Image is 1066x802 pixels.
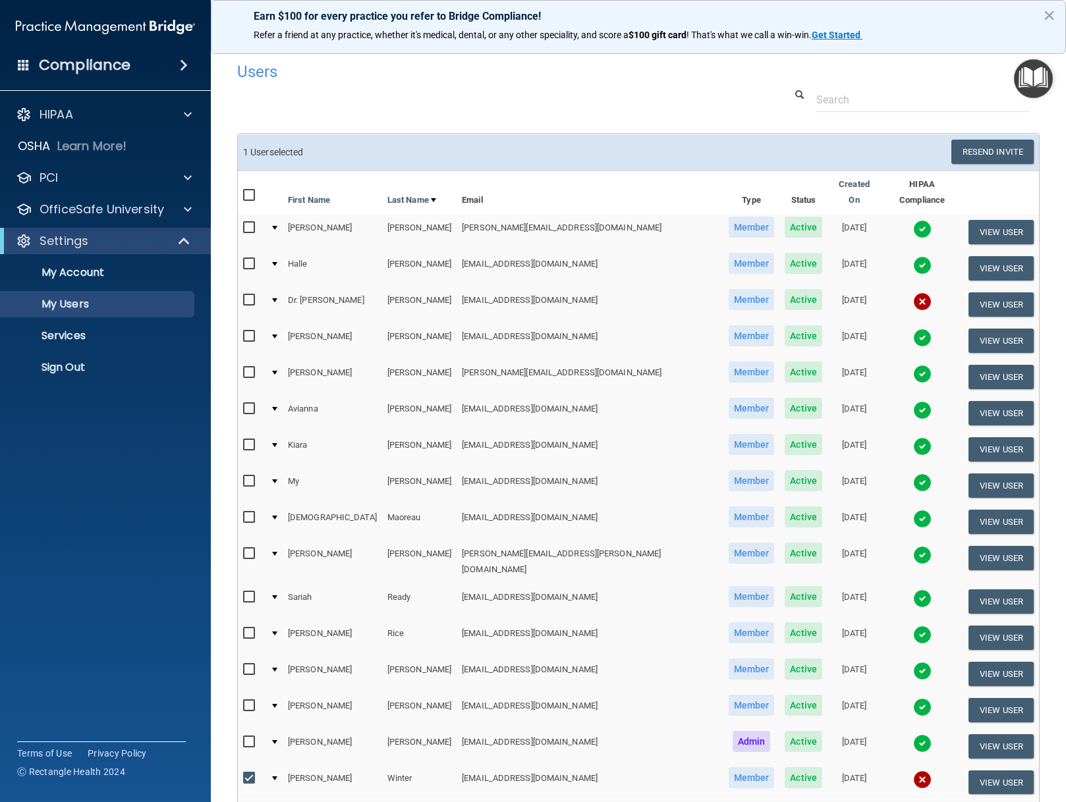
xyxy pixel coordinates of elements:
img: tick.e7d51cea.svg [913,220,932,238]
td: [DATE] [828,359,881,395]
button: View User [968,662,1034,686]
td: [DATE] [828,583,881,620]
td: My [283,468,382,504]
a: Last Name [387,192,436,208]
span: Active [785,434,822,455]
td: [PERSON_NAME][EMAIL_ADDRESS][DOMAIN_NAME] [457,359,723,395]
td: [EMAIL_ADDRESS][DOMAIN_NAME] [457,250,723,286]
button: View User [968,770,1034,795]
td: [PERSON_NAME] [283,359,382,395]
img: tick.e7d51cea.svg [913,662,932,680]
span: Member [729,586,775,607]
input: Search [816,88,1030,112]
td: [PERSON_NAME] [283,728,382,764]
span: Active [785,289,822,310]
p: Earn $100 for every practice you refer to Bridge Compliance! [254,10,1023,22]
p: Services [9,329,188,342]
button: View User [968,256,1034,281]
button: View User [968,510,1034,534]
img: tick.e7d51cea.svg [913,437,932,456]
img: tick.e7d51cea.svg [913,473,932,492]
span: Member [729,506,775,527]
th: Email [457,171,723,214]
span: Member [729,622,775,643]
button: View User [968,626,1034,650]
span: ! That's what we call a win-win. [687,30,812,40]
td: [DATE] [828,620,881,656]
span: Active [785,731,822,752]
button: View User [968,401,1034,425]
span: Member [729,325,775,346]
span: Member [729,361,775,383]
span: Active [785,586,822,607]
span: Member [729,434,775,455]
span: Member [729,398,775,419]
td: [DATE] [828,286,881,323]
td: [PERSON_NAME] [382,286,457,323]
td: [DATE] [828,728,881,764]
iframe: Drift Widget Chat Controller [838,708,1050,761]
td: [EMAIL_ADDRESS][DOMAIN_NAME] [457,431,723,468]
td: [EMAIL_ADDRESS][DOMAIN_NAME] [457,620,723,656]
span: Active [785,658,822,680]
td: [PERSON_NAME][EMAIL_ADDRESS][PERSON_NAME][DOMAIN_NAME] [457,540,723,583]
img: tick.e7d51cea.svg [913,546,932,564]
p: HIPAA [40,107,73,122]
p: Sign Out [9,361,188,374]
span: Active [785,398,822,419]
td: [PERSON_NAME] [382,395,457,431]
td: [PERSON_NAME] [382,323,457,359]
td: [PERSON_NAME] [283,214,382,250]
button: View User [968,473,1034,498]
td: [DATE] [828,504,881,540]
button: Resend Invite [951,140,1034,164]
span: Active [785,767,822,788]
span: Active [785,622,822,643]
h6: 1 User selected [243,147,629,157]
span: Member [729,695,775,716]
img: tick.e7d51cea.svg [913,510,932,528]
td: [DATE] [828,395,881,431]
td: [PERSON_NAME][EMAIL_ADDRESS][DOMAIN_NAME] [457,214,723,250]
a: First Name [288,192,330,208]
p: My Users [9,298,188,311]
td: Winter [382,764,457,800]
p: OfficeSafe University [40,201,164,217]
p: Settings [40,233,88,249]
img: tick.e7d51cea.svg [913,329,932,347]
td: [PERSON_NAME] [382,431,457,468]
td: [EMAIL_ADDRESS][DOMAIN_NAME] [457,656,723,692]
td: [DATE] [828,323,881,359]
td: [PERSON_NAME] [283,540,382,583]
td: [PERSON_NAME] [382,656,457,692]
img: PMB logo [16,14,195,40]
td: [PERSON_NAME] [382,468,457,504]
img: tick.e7d51cea.svg [913,589,932,608]
td: [PERSON_NAME] [382,214,457,250]
span: Active [785,253,822,274]
a: HIPAA [16,107,192,122]
td: [EMAIL_ADDRESS][DOMAIN_NAME] [457,728,723,764]
td: [PERSON_NAME] [283,656,382,692]
td: [EMAIL_ADDRESS][DOMAIN_NAME] [457,395,723,431]
td: [EMAIL_ADDRESS][DOMAIN_NAME] [457,286,723,323]
button: View User [968,546,1034,570]
span: Active [785,361,822,383]
span: Active [785,543,822,564]
td: [EMAIL_ADDRESS][DOMAIN_NAME] [457,504,723,540]
td: Ready [382,583,457,620]
button: View User [968,329,1034,353]
span: Ⓒ Rectangle Health 2024 [17,765,125,778]
td: [PERSON_NAME] [382,540,457,583]
span: Member [729,767,775,788]
span: Member [729,658,775,680]
td: [PERSON_NAME] [283,620,382,656]
button: Close [1043,5,1055,26]
img: cross.ca9f0e7f.svg [913,292,932,311]
a: Settings [16,233,191,249]
p: OSHA [18,138,51,154]
img: tick.e7d51cea.svg [913,256,932,275]
a: PCI [16,170,192,186]
td: [PERSON_NAME] [382,692,457,728]
td: [DATE] [828,250,881,286]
